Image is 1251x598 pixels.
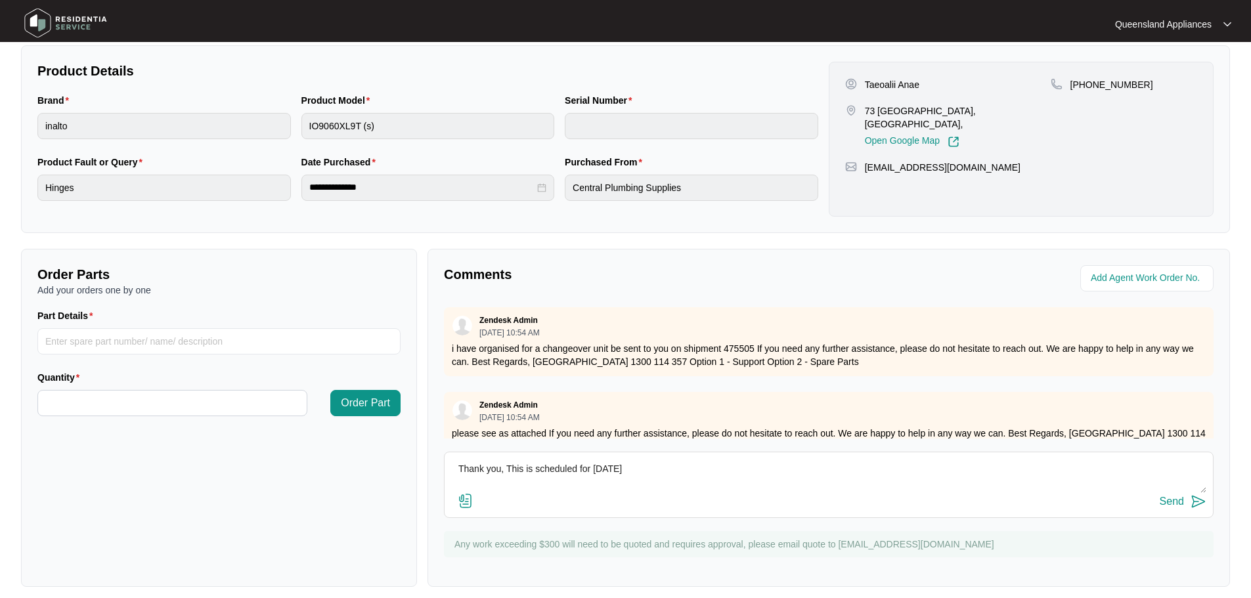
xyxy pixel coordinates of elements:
label: Date Purchased [301,156,381,169]
input: Serial Number [565,113,818,139]
img: dropdown arrow [1223,21,1231,28]
a: Open Google Map [865,136,959,148]
input: Purchased From [565,175,818,201]
img: user-pin [845,78,857,90]
p: 73 [GEOGRAPHIC_DATA], [GEOGRAPHIC_DATA], [865,104,1051,131]
label: Brand [37,94,74,107]
label: Serial Number [565,94,637,107]
img: map-pin [845,104,857,116]
p: Product Details [37,62,818,80]
button: Order Part [330,390,401,416]
img: residentia service logo [20,3,112,43]
p: Order Parts [37,265,401,284]
p: Zendesk Admin [479,315,538,326]
p: Any work exceeding $300 will need to be quoted and requires approval, please email quote to [EMAI... [454,538,1207,551]
div: Send [1160,496,1184,507]
img: file-attachment-doc.svg [458,493,473,509]
p: Add your orders one by one [37,284,401,297]
p: i have organised for a changeover unit be sent to you on shipment 475505 If you need any further ... [452,342,1206,368]
span: Order Part [341,395,390,411]
label: Product Fault or Query [37,156,148,169]
input: Product Fault or Query [37,175,291,201]
img: map-pin [1051,78,1063,90]
p: [PHONE_NUMBER] [1070,78,1153,91]
img: user.svg [452,400,472,420]
label: Quantity [37,371,85,384]
img: Link-External [948,136,959,148]
input: Part Details [37,328,401,354]
p: please see as attached If you need any further assistance, please do not hesitate to reach out. W... [452,427,1206,453]
p: Taeoalii Anae [865,78,919,91]
input: Product Model [301,113,555,139]
p: Comments [444,265,820,284]
label: Purchased From [565,156,647,169]
img: send-icon.svg [1191,494,1206,509]
label: Product Model [301,94,376,107]
label: Part Details [37,309,99,322]
textarea: Thank you, This is scheduled for [DATE] [451,459,1206,493]
img: map-pin [845,161,857,173]
input: Add Agent Work Order No. [1091,270,1206,286]
img: user.svg [452,316,472,335]
button: Send [1160,493,1206,511]
p: [EMAIL_ADDRESS][DOMAIN_NAME] [865,161,1021,174]
p: [DATE] 10:54 AM [479,414,540,421]
p: Zendesk Admin [479,400,538,410]
p: Queensland Appliances [1115,18,1212,31]
input: Date Purchased [309,181,535,194]
input: Quantity [38,391,307,416]
p: [DATE] 10:54 AM [479,329,540,337]
input: Brand [37,113,291,139]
